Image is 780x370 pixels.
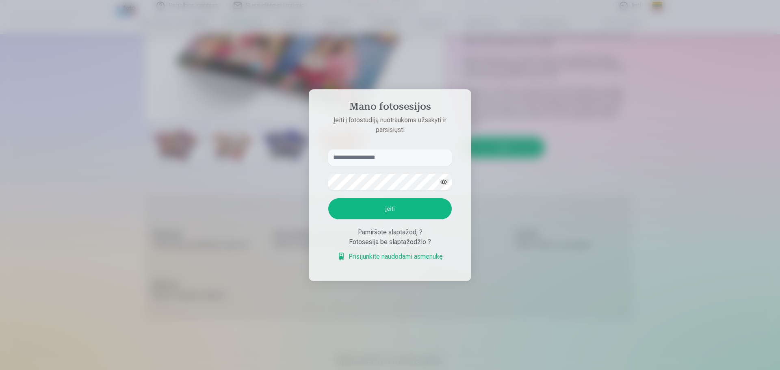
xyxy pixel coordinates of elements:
[337,252,443,262] a: Prisijunkite naudodami asmenukę
[320,115,460,135] p: Įeiti į fotostudiją nuotraukoms užsakyti ir parsisiųsti
[328,227,452,237] div: Pamiršote slaptažodį ?
[320,101,460,115] h4: Mano fotosesijos
[328,237,452,247] div: Fotosesija be slaptažodžio ?
[328,198,452,219] button: Įeiti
